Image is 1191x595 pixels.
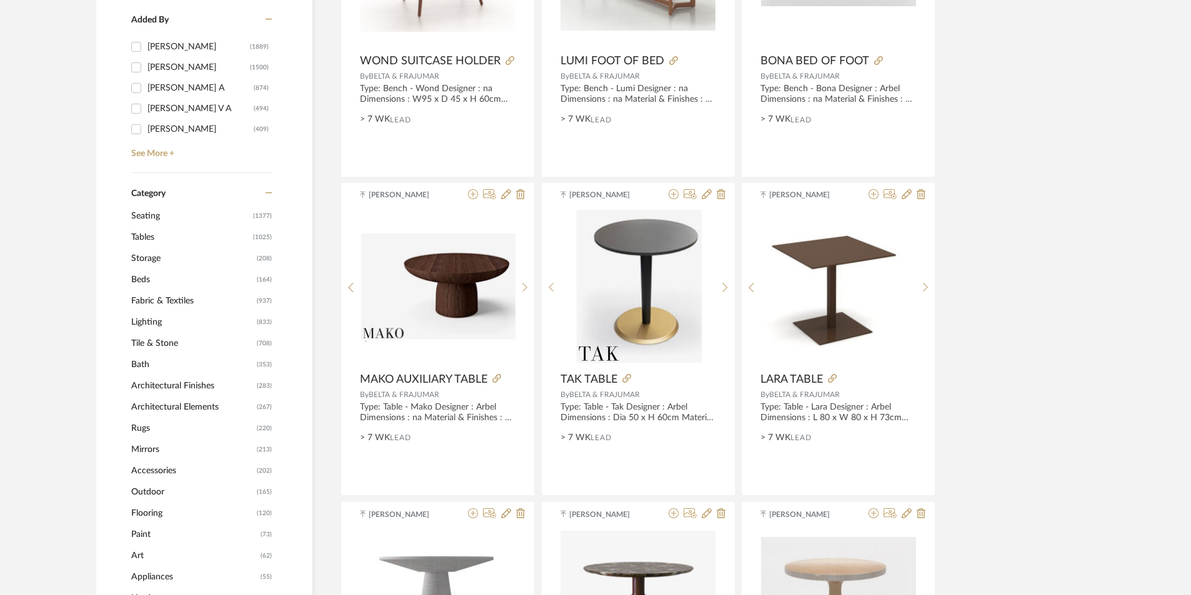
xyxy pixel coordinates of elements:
span: (73) [261,524,272,544]
span: BONA BED OF FOOT [760,54,869,68]
div: Type: Bench - Bona Designer : Arbel Dimensions : na Material & Finishes : na Product description ... [760,84,916,105]
span: > 7 WK [760,431,790,445]
span: Lead [790,116,812,124]
span: By [360,391,369,398]
span: Beds [131,269,254,290]
div: [PERSON_NAME] [147,57,250,77]
span: By [760,391,769,398]
span: LARA TABLE [760,373,823,386]
span: Seating [131,205,250,227]
div: (494) [254,99,269,119]
span: Appliances [131,566,257,588]
span: Added By [131,16,169,24]
div: [PERSON_NAME] [147,37,250,57]
span: By [561,72,569,80]
span: Bath [131,354,254,375]
span: Category [131,189,166,199]
span: Storage [131,248,254,269]
span: LUMI FOOT OF BED [561,54,664,68]
span: Lead [390,116,411,124]
span: (213) [257,440,272,460]
span: (202) [257,461,272,481]
span: BELTA & FRAJUMAR [369,391,439,398]
span: MAKO AUXILIARY TABLE [360,373,487,386]
img: TAK TABLE [575,210,702,366]
span: BELTA & FRAJUMAR [769,72,840,80]
span: (220) [257,418,272,438]
span: Paint [131,524,257,545]
span: [PERSON_NAME] [369,189,447,200]
span: Lead [591,116,612,124]
div: Type: Table - Mako Designer : Arbel Dimensions : na Material & Finishes : na Product description ... [360,402,516,423]
span: (208) [257,248,272,268]
span: (164) [257,270,272,290]
span: Fabric & Textiles [131,290,254,312]
span: (1025) [253,227,272,247]
span: Architectural Elements [131,396,254,418]
span: Lead [790,433,812,442]
span: (1377) [253,206,272,226]
div: Type: Bench - Wond Designer : na Dimensions : W95 x D 45 x H 60cm Material & Finishes : na Produc... [360,84,516,105]
span: [PERSON_NAME] [569,189,648,200]
span: (708) [257,333,272,353]
span: Art [131,545,257,566]
div: (1889) [250,37,269,57]
span: TAK TABLE [561,373,617,386]
div: (409) [254,119,269,139]
div: [PERSON_NAME] A [147,78,254,98]
div: (1500) [250,57,269,77]
img: LARA TABLE [761,221,916,353]
span: > 7 WK [561,431,591,445]
span: > 7 WK [360,431,390,445]
span: (267) [257,397,272,417]
div: [PERSON_NAME] V A [147,99,254,119]
span: [PERSON_NAME] [769,189,848,200]
span: (937) [257,291,272,311]
span: Architectural Finishes [131,375,254,396]
span: By [360,72,369,80]
span: BELTA & FRAJUMAR [369,72,439,80]
a: See More + [128,139,272,159]
span: Lighting [131,312,254,333]
div: Type: Table - Tak Designer : Arbel Dimensions : Dia 50 x H 60cm Material & Finishes : na Product ... [561,402,716,423]
span: Tile & Stone [131,333,254,354]
span: Lead [591,433,612,442]
span: > 7 WK [360,113,390,126]
span: (353) [257,355,272,375]
span: (283) [257,376,272,396]
span: BELTA & FRAJUMAR [569,72,640,80]
img: MAKO AUXILIARY TABLE [361,234,516,342]
span: BELTA & FRAJUMAR [569,391,640,398]
span: (833) [257,312,272,332]
span: BELTA & FRAJUMAR [769,391,840,398]
span: Outdoor [131,481,254,503]
span: Tables [131,227,250,248]
span: WOND SUITCASE HOLDER [360,54,501,68]
span: By [561,391,569,398]
div: Type: Table - Lara Designer : Arbel Dimensions : L 80 x W 80 x H 73cm Material & Finishes : na Pr... [760,402,916,423]
span: (55) [261,567,272,587]
div: Type: Bench - Lumi Designer : na Dimensions : na Material & Finishes : na Product description : L... [561,84,716,105]
span: > 7 WK [760,113,790,126]
span: Lead [390,433,411,442]
span: Mirrors [131,439,254,460]
div: [PERSON_NAME] [147,119,254,139]
span: (120) [257,503,272,523]
span: Accessories [131,460,254,481]
span: (62) [261,546,272,566]
span: Flooring [131,503,254,524]
span: [PERSON_NAME] [569,509,648,520]
span: > 7 WK [561,113,591,126]
span: (165) [257,482,272,502]
span: By [760,72,769,80]
div: (874) [254,78,269,98]
span: Rugs [131,418,254,439]
span: [PERSON_NAME] [369,509,447,520]
span: [PERSON_NAME] [769,509,848,520]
